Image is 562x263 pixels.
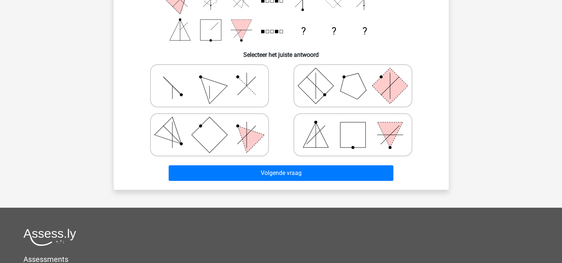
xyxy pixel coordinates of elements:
text: ? [362,26,367,37]
text: ? [301,26,305,37]
text: ? [332,26,336,37]
button: Volgende vraag [169,165,393,181]
h6: Selecteer het juiste antwoord [126,45,437,58]
img: Assessly logo [23,228,76,246]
